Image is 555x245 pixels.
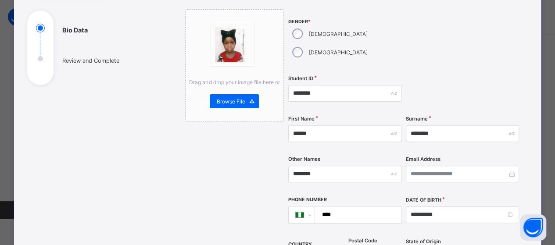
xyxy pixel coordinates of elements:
label: Email Address [406,156,440,162]
button: Open asap [520,214,546,241]
span: Browse File [216,98,245,105]
span: Drag and drop your image file here or [189,79,279,85]
label: [DEMOGRAPHIC_DATA] [309,49,368,56]
span: Gender [288,19,401,25]
span: State of Origin [406,238,441,245]
label: Student ID [288,75,313,82]
label: Phone Number [288,197,327,202]
img: bannerImage [215,27,244,62]
label: Postal Code [348,238,377,244]
label: First Name [288,116,315,122]
label: Other Names [288,156,320,162]
label: Surname [406,116,428,122]
label: [DEMOGRAPHIC_DATA] [309,31,368,37]
div: bannerImageDrag and drop your image file here orBrowse File [185,9,284,122]
label: Date of Birth [406,197,441,203]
